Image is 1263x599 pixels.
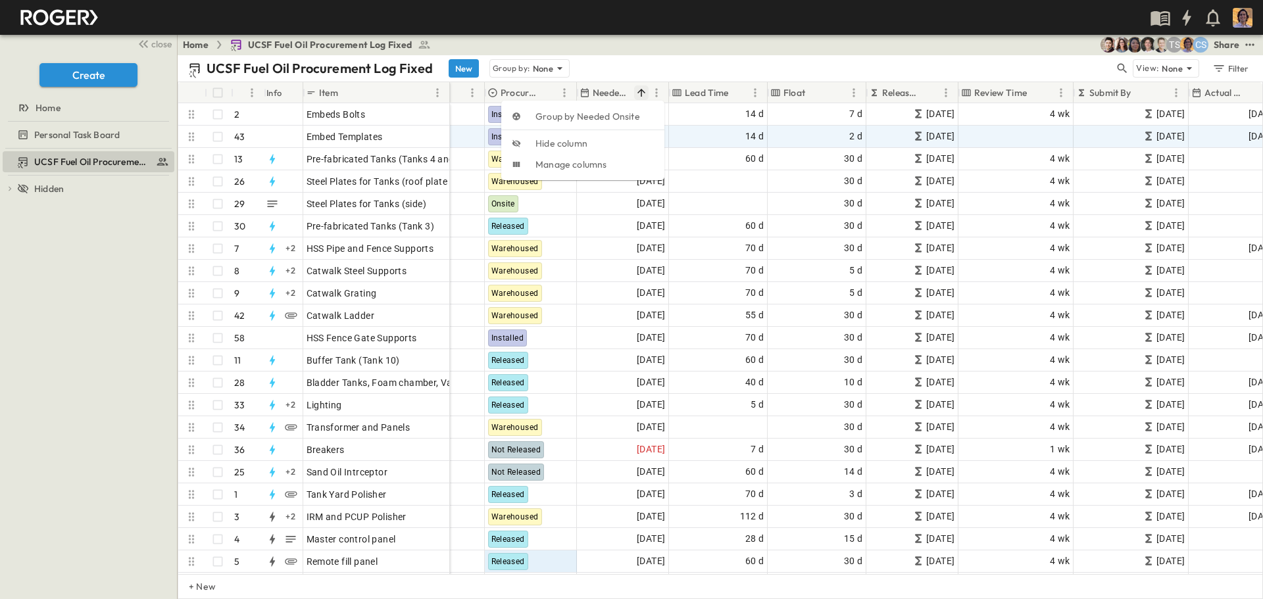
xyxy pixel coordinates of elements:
[637,218,665,233] span: [DATE]
[307,331,417,345] span: HSS Fence Gate Supports
[1214,38,1239,51] div: Share
[183,38,439,51] nav: breadcrumbs
[745,352,764,368] span: 60 d
[844,174,863,189] span: 30 d
[430,85,445,101] button: Menu
[207,59,433,78] p: UCSF Fuel Oil Procurement Log Fixed
[491,289,539,298] span: Warehoused
[745,464,764,479] span: 60 d
[745,129,764,144] span: 14 d
[637,308,665,323] span: [DATE]
[234,376,245,389] p: 28
[637,397,665,412] span: [DATE]
[637,464,665,479] span: [DATE]
[974,86,1027,99] p: Review Time
[844,419,863,435] span: 30 d
[307,555,378,568] span: Remote fill panel
[234,555,239,568] p: 5
[1166,37,1182,53] div: Tom Scally Jr (tscallyjr@herrero.com)
[1156,241,1185,256] span: [DATE]
[849,487,862,502] span: 3 d
[1246,85,1260,100] button: Sort
[1050,151,1070,166] span: 4 wk
[1156,531,1185,546] span: [DATE]
[234,108,239,121] p: 2
[740,509,764,524] span: 112 d
[234,421,245,434] p: 34
[234,510,239,523] p: 3
[1207,59,1252,78] button: Filter
[307,533,396,546] span: Master control panel
[1050,218,1070,233] span: 4 wk
[637,487,665,502] span: [DATE]
[745,375,764,390] span: 40 d
[307,488,387,501] span: Tank Yard Polisher
[1050,352,1070,368] span: 4 wk
[844,531,863,546] span: 15 d
[36,101,61,114] span: Home
[1136,61,1159,76] p: View:
[266,74,282,111] div: Info
[1179,37,1195,53] img: Carlos Garcia (cgarcia@herrero.com)
[234,443,245,456] p: 36
[926,464,954,479] span: [DATE]
[449,59,479,78] button: New
[926,330,954,345] span: [DATE]
[745,107,764,122] span: 14 d
[1156,107,1185,122] span: [DATE]
[926,554,954,569] span: [DATE]
[1134,85,1149,100] button: Sort
[844,151,863,166] span: 30 d
[234,242,239,255] p: 7
[926,107,954,122] span: [DATE]
[637,241,665,256] span: [DATE]
[926,129,954,144] span: [DATE]
[926,352,954,368] span: [DATE]
[234,175,245,188] p: 26
[491,199,515,208] span: Onsite
[1193,37,1208,53] div: Claire Smythe (csmythe@herrero.com)
[307,398,342,412] span: Lighting
[3,151,174,172] div: UCSF Fuel Oil Procurement Log Fixedtest
[926,218,954,233] span: [DATE]
[491,557,525,566] span: Released
[1050,308,1070,323] span: 4 wk
[234,533,239,546] p: 4
[844,397,863,412] span: 30 d
[1156,263,1185,278] span: [DATE]
[844,241,863,256] span: 30 d
[1050,107,1070,122] span: 4 wk
[926,509,954,524] span: [DATE]
[557,85,572,101] button: Menu
[745,308,764,323] span: 55 d
[34,182,64,195] span: Hidden
[637,442,665,457] span: [DATE]
[783,86,805,99] p: Float
[926,419,954,435] span: [DATE]
[751,397,764,412] span: 5 d
[230,38,431,51] a: UCSF Fuel Oil Procurement Log Fixed
[319,86,338,99] p: Item
[34,155,151,168] span: UCSF Fuel Oil Procurement Log Fixed
[1156,464,1185,479] span: [DATE]
[491,490,525,499] span: Released
[1140,37,1156,53] img: Grayson Haaga (ghaaga@herrero.com)
[501,101,664,180] ul: Menu
[1050,263,1070,278] span: 4 wk
[846,85,862,101] button: Menu
[637,330,665,345] span: [DATE]
[1050,375,1070,390] span: 4 wk
[234,466,245,479] p: 25
[634,85,649,100] button: Sort
[745,263,764,278] span: 70 d
[926,397,954,412] span: [DATE]
[234,197,245,210] p: 29
[926,196,954,211] span: [DATE]
[1050,330,1070,345] span: 4 wk
[844,352,863,368] span: 30 d
[3,126,172,144] a: Personal Task Board
[1050,487,1070,502] span: 4 wk
[535,110,654,123] span: Group by Needed Onsite
[849,263,862,278] span: 5 d
[637,174,665,189] span: [DATE]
